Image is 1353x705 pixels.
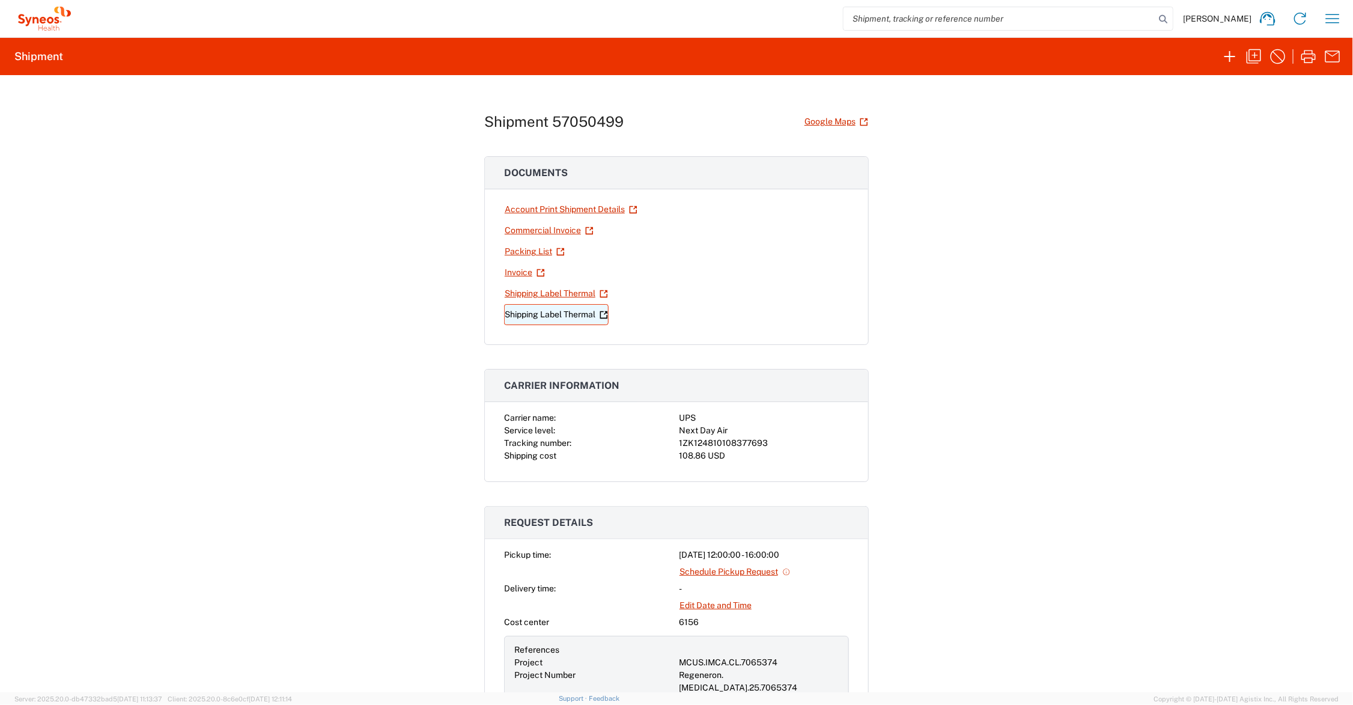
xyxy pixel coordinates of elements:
[504,220,594,241] a: Commercial Invoice
[679,437,849,450] div: 1ZK124810108377693
[679,669,839,694] div: Regeneron.[MEDICAL_DATA].25.7065374
[1183,13,1251,24] span: [PERSON_NAME]
[679,450,849,462] div: 108.86 USD
[679,582,849,595] div: -
[14,695,162,703] span: Server: 2025.20.0-db47332bad5
[679,656,839,669] div: MCUS.IMCA.CL.7065374
[504,438,571,448] span: Tracking number:
[504,380,619,391] span: Carrier information
[14,49,63,64] h2: Shipment
[504,199,638,220] a: Account Print Shipment Details
[679,424,849,437] div: Next Day Air
[1154,694,1339,704] span: Copyright © [DATE]-[DATE] Agistix Inc., All Rights Reserved
[514,656,674,669] div: Project
[117,695,162,703] span: [DATE] 11:13:37
[168,695,292,703] span: Client: 2025.20.0-8c6e0cf
[504,517,593,528] span: Request details
[514,669,674,694] div: Project Number
[504,167,568,179] span: Documents
[504,426,555,435] span: Service level:
[504,451,556,460] span: Shipping cost
[504,283,609,304] a: Shipping Label Thermal
[504,584,556,593] span: Delivery time:
[679,595,752,616] a: Edit Date and Time
[679,616,849,629] div: 6156
[589,695,619,702] a: Feedback
[559,695,589,702] a: Support
[514,645,559,655] span: References
[679,549,849,561] div: [DATE] 12:00:00 - 16:00:00
[804,111,869,132] a: Google Maps
[484,113,624,130] h1: Shipment 57050499
[504,262,546,283] a: Invoice
[504,617,549,627] span: Cost center
[679,412,849,424] div: UPS
[504,413,556,423] span: Carrier name:
[844,7,1155,30] input: Shipment, tracking or reference number
[504,304,609,325] a: Shipping Label Thermal
[249,695,292,703] span: [DATE] 12:11:14
[504,550,551,560] span: Pickup time:
[679,561,791,582] a: Schedule Pickup Request
[504,241,565,262] a: Packing List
